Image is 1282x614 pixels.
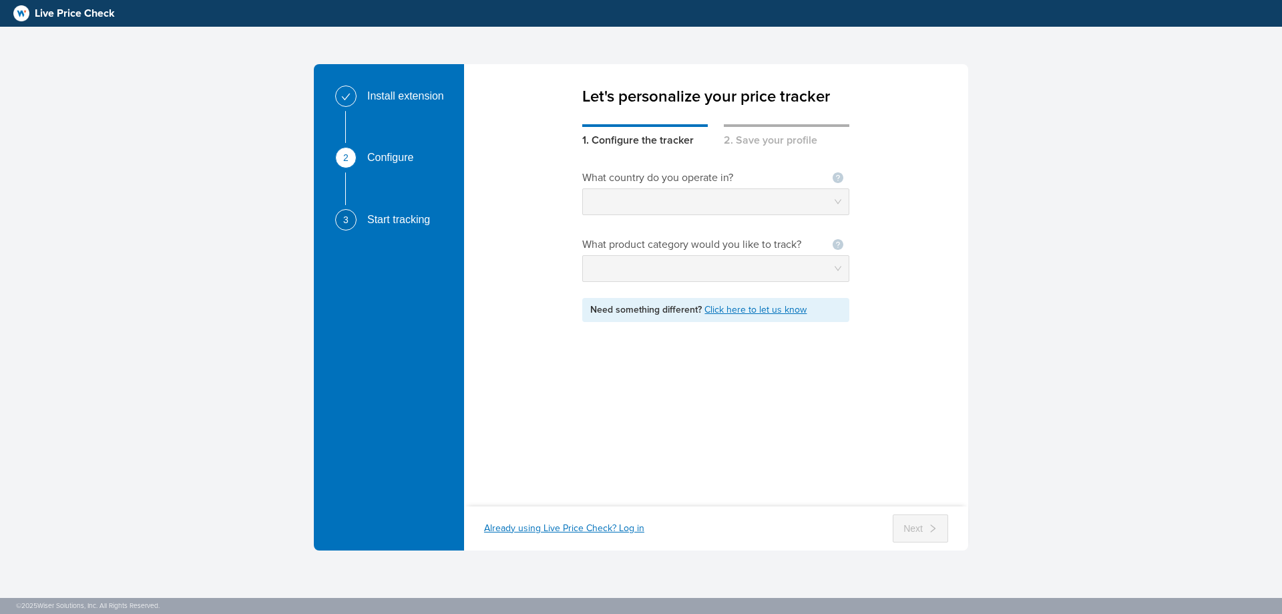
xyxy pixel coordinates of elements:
[582,64,849,108] div: Let's personalize your price tracker
[590,304,704,315] span: Need something different?
[833,239,843,250] span: question-circle
[833,172,843,183] span: question-circle
[367,209,441,231] div: Start tracking
[484,522,644,535] div: Already using Live Price Check? Log in
[367,147,424,168] div: Configure
[35,5,115,21] span: Live Price Check
[582,170,749,186] div: What country do you operate in?
[704,304,807,315] a: Click here to let us know
[13,5,29,21] img: logo
[343,153,349,162] span: 2
[582,124,708,148] div: 1. Configure the tracker
[582,237,815,253] div: What product category would you like to track?
[343,215,349,224] span: 3
[367,86,455,107] div: Install extension
[341,92,351,102] span: check
[724,124,849,148] div: 2. Save your profile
